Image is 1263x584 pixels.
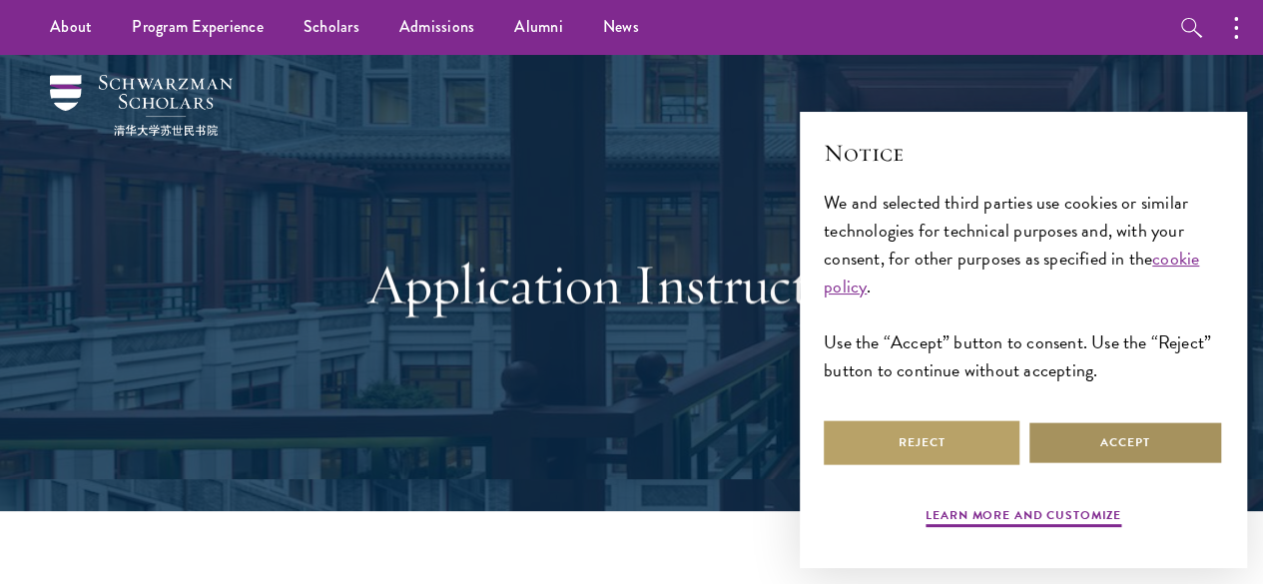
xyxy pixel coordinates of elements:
[50,75,233,136] img: Schwarzman Scholars
[824,420,1019,465] button: Reject
[824,245,1199,299] a: cookie policy
[1027,420,1223,465] button: Accept
[926,506,1121,530] button: Learn more and customize
[824,136,1223,170] h2: Notice
[824,189,1223,385] div: We and selected third parties use cookies or similar technologies for technical purposes and, wit...
[288,249,976,318] h1: Application Instructions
